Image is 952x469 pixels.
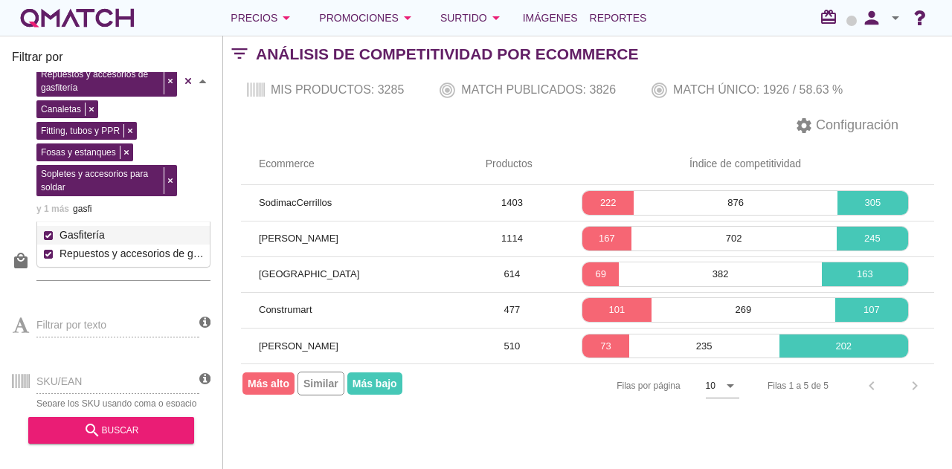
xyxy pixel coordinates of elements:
i: local_mall [12,252,30,270]
a: Reportes [584,3,653,33]
i: arrow_drop_down [399,9,416,27]
div: Surtido [440,9,505,27]
p: 245 [837,231,908,246]
h3: Filtrar por [12,48,210,72]
p: 876 [634,195,837,210]
label: Repuestos y accesorios de gasfitería [56,245,206,263]
p: 235 [629,339,779,354]
button: Configuración [783,112,910,139]
span: Fosas y estanques [37,146,120,159]
td: 477 [468,292,556,328]
span: y 1 más [36,201,69,216]
i: arrow_drop_down [277,9,295,27]
p: 269 [652,303,835,317]
p: 69 [582,267,619,282]
button: Promociones [307,3,428,33]
i: arrow_drop_down [487,9,505,27]
div: buscar [40,421,182,439]
button: buscar [28,417,194,444]
p: 222 [582,195,634,210]
div: Filas 1 a 5 de 5 [768,379,829,392]
th: Índice de competitividad: Not sorted. [556,143,934,185]
span: Configuración [813,115,898,135]
div: Filas por página [468,364,739,407]
p: 107 [835,303,908,317]
p: 305 [837,195,908,210]
i: arrow_drop_down [721,377,739,395]
p: 73 [582,339,629,354]
span: Más alto [242,372,295,395]
span: SodimacCerrillos [259,197,332,208]
button: Surtido [428,3,517,33]
i: person [857,7,887,28]
a: Imágenes [517,3,584,33]
a: white-qmatch-logo [18,3,137,33]
span: Repuestos y accesorios de gasfitería [37,68,164,94]
p: 202 [779,339,908,354]
p: 702 [631,231,837,246]
td: 1114 [468,221,556,256]
span: Imágenes [523,9,578,27]
span: Reportes [590,9,647,27]
button: Precios [219,3,307,33]
span: Construmart [259,304,312,315]
h2: Análisis de competitividad por Ecommerce [256,42,639,66]
span: Similar [297,372,344,395]
span: Fitting, tubos y PPR [37,124,123,138]
p: 382 [619,267,821,282]
i: settings [795,117,813,135]
p: 101 [582,303,652,317]
p: 167 [582,231,631,246]
i: search [83,421,101,439]
td: 1403 [468,185,556,221]
i: redeem [820,8,843,26]
span: Sopletes y accesorios para soldar [37,167,164,194]
div: Precios [231,9,295,27]
span: [PERSON_NAME] [259,340,338,352]
td: 614 [468,256,556,292]
p: 163 [822,267,908,282]
th: Ecommerce: Not sorted. [241,143,468,185]
i: arrow_drop_down [887,9,904,27]
span: [PERSON_NAME] [259,233,338,244]
th: Productos: Not sorted. [468,143,556,185]
label: Gasfitería [56,226,206,245]
span: Más bajo [347,372,402,395]
span: [GEOGRAPHIC_DATA] [259,268,359,279]
span: Canaletas [37,103,85,116]
div: Promociones [319,9,416,27]
td: 510 [468,328,556,363]
div: 10 [706,379,715,392]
